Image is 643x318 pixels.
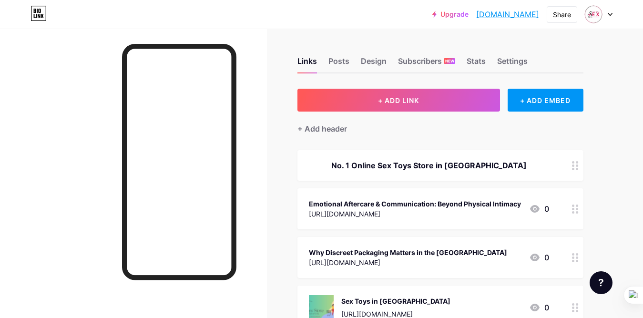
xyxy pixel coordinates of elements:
[432,10,469,18] a: Upgrade
[309,247,507,257] div: Why Discreet Packaging Matters in the [GEOGRAPHIC_DATA]
[309,257,507,267] div: [URL][DOMAIN_NAME]
[309,209,521,219] div: [URL][DOMAIN_NAME]
[378,96,419,104] span: + ADD LINK
[529,302,549,313] div: 0
[467,55,486,72] div: Stats
[341,296,450,306] div: Sex Toys in [GEOGRAPHIC_DATA]
[529,203,549,215] div: 0
[398,55,455,72] div: Subscribers
[309,199,521,209] div: Emotional Aftercare & Communication: Beyond Physical Intimacy
[297,89,500,112] button: + ADD LINK
[529,252,549,263] div: 0
[584,5,602,23] img: dubaisextoy
[553,10,571,20] div: Share
[309,160,549,171] div: No. 1 Online Sex Toys Store in [GEOGRAPHIC_DATA]
[476,9,539,20] a: [DOMAIN_NAME]
[361,55,387,72] div: Design
[297,55,317,72] div: Links
[328,55,349,72] div: Posts
[297,123,347,134] div: + Add header
[445,58,454,64] span: NEW
[508,89,583,112] div: + ADD EMBED
[497,55,528,72] div: Settings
